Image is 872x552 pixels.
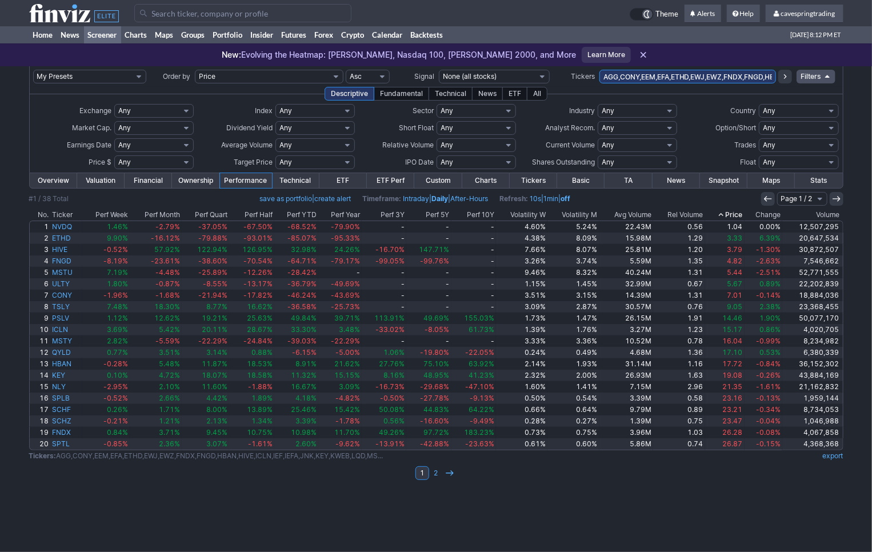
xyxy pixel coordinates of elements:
span: 19.21% [202,314,227,322]
span: 126.95% [242,245,273,254]
a: 3.51% [496,290,547,301]
span: 9.90% [107,234,128,242]
a: 32.99M [599,278,653,290]
a: 8.77% [182,301,230,313]
a: - [362,290,406,301]
a: 49.69% [406,313,451,324]
span: 6.39% [759,234,781,242]
a: 3.69% [82,324,130,335]
a: 5.67 [705,278,745,290]
a: Crypto [338,26,369,43]
a: - [318,267,362,278]
a: 20.11% [182,324,230,335]
a: After-Hours [450,194,488,203]
a: 7.66% [496,244,547,255]
a: 24.26% [318,244,362,255]
a: TSLY [50,301,82,313]
a: -79.17% [318,255,362,267]
a: -67.50% [229,221,274,233]
span: -49.69% [331,279,360,288]
span: 4.82 [727,257,743,265]
a: 8.09% [547,233,599,244]
a: 14.46 [705,313,745,324]
a: -25.89% [182,267,230,278]
a: 18.30% [130,301,181,313]
a: 9.46% [496,267,547,278]
span: -68.52% [287,222,317,231]
a: 1.45% [547,278,599,290]
a: -2.79% [130,221,181,233]
span: -0.52% [103,245,128,254]
a: - [451,233,496,244]
a: Forex [311,26,338,43]
a: 3.74% [547,255,599,267]
a: -28.42% [274,267,318,278]
a: 9.90% [82,233,130,244]
span: 5.44 [727,268,743,277]
a: 4 [30,255,50,267]
span: -17.82% [243,291,273,299]
a: Groups [178,26,209,43]
a: 1.15% [496,278,547,290]
a: Daily [431,194,448,203]
span: 1.90% [759,314,781,322]
a: 18,884,036 [782,290,842,301]
a: -17.82% [229,290,274,301]
a: - [451,221,496,233]
a: - [451,278,496,290]
a: 1.31 [653,267,705,278]
div: All [527,87,547,101]
a: 5.42% [130,324,181,335]
span: -25.73% [331,302,360,311]
a: 5.44 [705,267,745,278]
span: -64.71% [287,257,317,265]
a: MSTU [50,267,82,278]
a: create alert [314,194,351,203]
a: -79.88% [182,233,230,244]
a: 8.07% [547,244,599,255]
span: 39.71% [334,314,360,322]
span: 14.46 [723,314,743,322]
a: -85.07% [274,233,318,244]
a: Futures [278,26,311,43]
a: ULTY [50,278,82,290]
a: 7.48% [82,301,130,313]
a: -25.73% [318,301,362,313]
a: 16.62% [229,301,274,313]
a: Home [29,26,57,43]
span: cavespringtrading [781,9,835,18]
a: Insider [247,26,278,43]
span: -67.50% [243,222,273,231]
span: -13.17% [243,279,273,288]
div: ETF [502,87,527,101]
a: PSLV [50,313,82,324]
a: 155.03% [451,313,496,324]
a: 39.71% [318,313,362,324]
span: | [259,193,351,205]
a: -1.96% [82,290,130,301]
div: Technical [429,87,473,101]
a: Maps [151,26,178,43]
a: 8 [30,301,50,313]
a: News [57,26,84,43]
a: -0.14% [745,290,782,301]
span: -95.33% [331,234,360,242]
a: 3.79 [705,244,745,255]
a: 1.47% [547,313,599,324]
a: 12,507,295 [782,221,842,233]
a: 49.84% [274,313,318,324]
a: - [451,267,496,278]
a: 3.09% [496,301,547,313]
span: -93.01% [243,234,273,242]
a: Financial [125,173,172,188]
span: -46.24% [287,291,317,299]
a: 10 [30,324,50,335]
a: 5.24% [547,221,599,233]
a: Alerts [685,5,721,23]
a: 147.71% [406,244,451,255]
span: -8.55% [203,279,227,288]
span: 24.26% [334,245,360,254]
a: 1.80% [82,278,130,290]
span: 7.48% [107,302,128,311]
a: 4.60% [496,221,547,233]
